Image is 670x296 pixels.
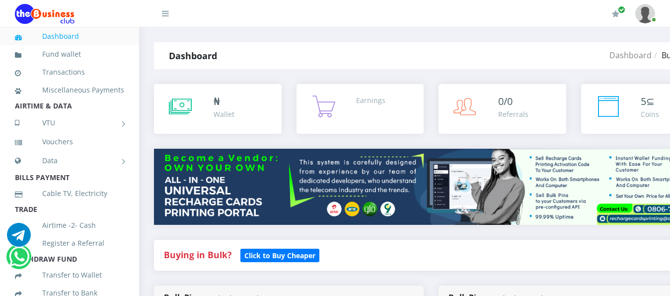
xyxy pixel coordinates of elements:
[15,110,124,135] a: VTU
[297,84,424,134] a: Earnings
[356,95,385,105] div: Earnings
[15,25,124,48] a: Dashboard
[7,230,31,247] a: Chat for support
[618,6,625,13] span: Renew/Upgrade Subscription
[244,251,315,260] b: Click to Buy Cheaper
[635,4,655,23] img: User
[15,79,124,101] a: Miscellaneous Payments
[15,214,124,237] a: Airtime -2- Cash
[641,109,659,119] div: Coins
[15,61,124,84] a: Transactions
[240,249,319,261] a: Click to Buy Cheaper
[439,84,566,134] a: 0/0 Referrals
[9,252,29,269] a: Chat for support
[169,50,217,62] strong: Dashboard
[15,43,124,66] a: Fund wallet
[641,94,659,109] div: ⊆
[15,130,124,153] a: Vouchers
[498,95,513,108] span: 0/0
[214,94,234,109] div: ₦
[15,264,124,287] a: Transfer to Wallet
[15,182,124,205] a: Cable TV, Electricity
[498,109,528,119] div: Referrals
[164,249,231,261] strong: Buying in Bulk?
[15,232,124,255] a: Register a Referral
[15,148,124,173] a: Data
[15,4,74,24] img: Logo
[214,109,234,119] div: Wallet
[641,95,646,108] span: 5
[612,10,619,18] i: Renew/Upgrade Subscription
[154,84,282,134] a: ₦ Wallet
[609,50,652,61] a: Dashboard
